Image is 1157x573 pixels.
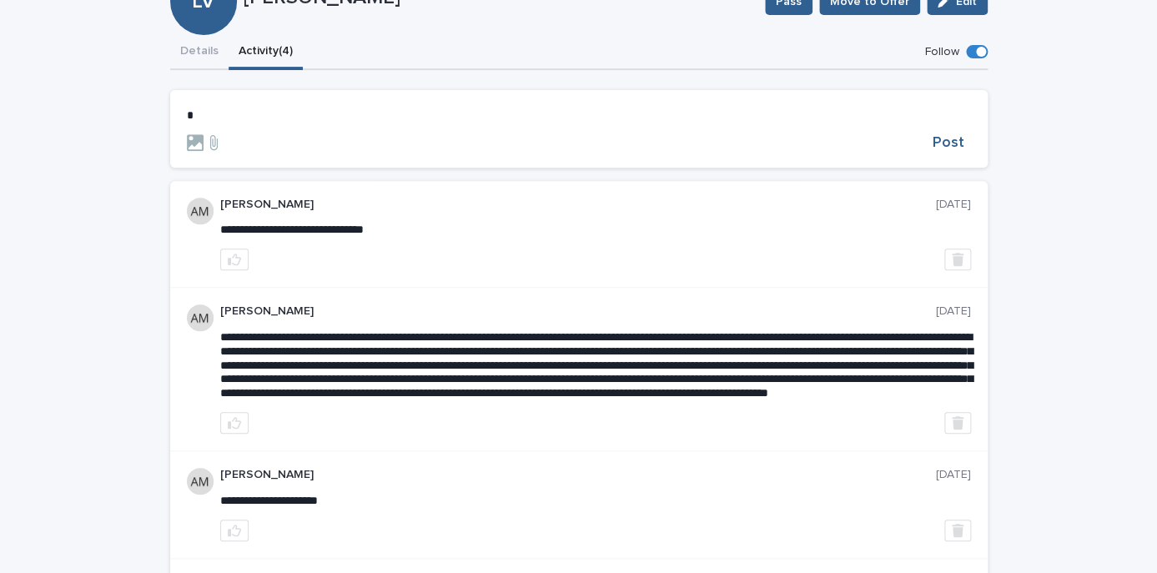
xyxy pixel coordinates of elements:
p: [PERSON_NAME] [220,304,936,319]
p: Follow [925,45,959,59]
p: [DATE] [936,468,971,482]
button: Delete post [944,412,971,434]
p: [DATE] [936,304,971,319]
button: like this post [220,412,249,434]
button: Delete post [944,249,971,270]
button: Delete post [944,520,971,541]
span: Post [933,135,964,150]
button: like this post [220,249,249,270]
button: Activity (4) [229,35,303,70]
p: [PERSON_NAME] [220,468,936,482]
button: Post [926,135,971,150]
button: Details [170,35,229,70]
button: like this post [220,520,249,541]
p: [PERSON_NAME] [220,198,936,212]
p: [DATE] [936,198,971,212]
